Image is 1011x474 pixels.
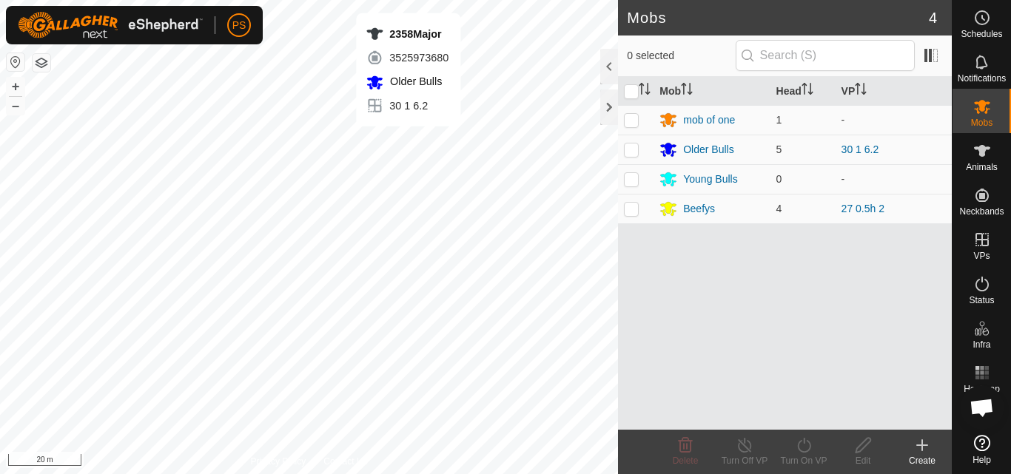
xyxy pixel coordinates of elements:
[964,385,1000,393] span: Heatmap
[973,456,991,464] span: Help
[7,97,24,115] button: –
[715,454,774,467] div: Turn Off VP
[973,340,990,349] span: Infra
[386,75,442,87] span: Older Bulls
[958,74,1006,83] span: Notifications
[627,48,735,64] span: 0 selected
[770,77,836,106] th: Head
[802,85,813,97] p-sorticon: Activate to sort
[7,53,24,71] button: Reset Map
[673,456,699,466] span: Delete
[681,85,693,97] p-sorticon: Activate to sort
[366,49,449,67] div: 3525973680
[232,18,246,33] span: PS
[776,173,782,185] span: 0
[836,105,952,135] td: -
[683,172,737,187] div: Young Bulls
[973,251,990,260] span: VPs
[251,455,306,468] a: Privacy Policy
[893,454,952,467] div: Create
[961,30,1002,38] span: Schedules
[842,143,879,155] a: 30 1 6.2
[323,455,367,468] a: Contact Us
[683,112,735,128] div: mob of one
[7,78,24,95] button: +
[833,454,893,467] div: Edit
[969,296,994,305] span: Status
[959,207,1004,216] span: Neckbands
[33,54,50,72] button: Map Layers
[953,429,1011,470] a: Help
[366,25,449,43] div: 2358Major
[971,118,992,127] span: Mobs
[855,85,867,97] p-sorticon: Activate to sort
[366,97,449,115] div: 30 1 6.2
[776,143,782,155] span: 5
[18,12,203,38] img: Gallagher Logo
[683,142,733,158] div: Older Bulls
[654,77,770,106] th: Mob
[836,77,952,106] th: VP
[736,40,915,71] input: Search (S)
[627,9,929,27] h2: Mobs
[929,7,937,29] span: 4
[842,203,884,214] a: 27 0.5h 2
[774,454,833,467] div: Turn On VP
[683,201,715,217] div: Beefys
[776,114,782,126] span: 1
[639,85,651,97] p-sorticon: Activate to sort
[776,203,782,214] span: 4
[836,164,952,194] td: -
[966,163,998,172] span: Animals
[960,385,1004,430] div: Open chat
